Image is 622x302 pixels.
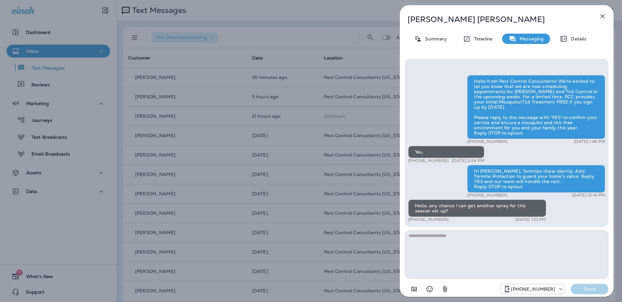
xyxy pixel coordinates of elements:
[572,193,605,198] p: [DATE] 12:14 PM
[516,36,544,41] p: Messaging
[471,36,492,41] p: Timeline
[574,139,605,144] p: [DATE] 1:46 PM
[408,283,420,296] button: Add in a premade template
[408,146,484,158] div: Yes,
[408,200,546,217] div: Hello, any chance I can get another spray for this season set up?
[422,36,447,41] p: Summary
[501,285,564,293] div: +1 (815) 998-9676
[467,193,508,198] p: [PHONE_NUMBER]
[408,217,449,222] p: [PHONE_NUMBER]
[467,75,605,139] div: Hello from Pest Control Consultants! We're excited to let you know that we are now scheduling app...
[467,165,605,193] div: Hi [PERSON_NAME], Termites chew silently. Add Termite Protection to guard your home's value. Repl...
[511,286,555,292] p: [PHONE_NUMBER]
[452,158,484,163] p: [DATE] 2:24 PM
[568,36,586,41] p: Details
[467,139,508,144] p: [PHONE_NUMBER]
[423,283,436,296] button: Select an emoji
[515,217,546,222] p: [DATE] 1:10 PM
[408,15,584,24] p: [PERSON_NAME] [PERSON_NAME]
[408,158,449,163] p: [PHONE_NUMBER]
